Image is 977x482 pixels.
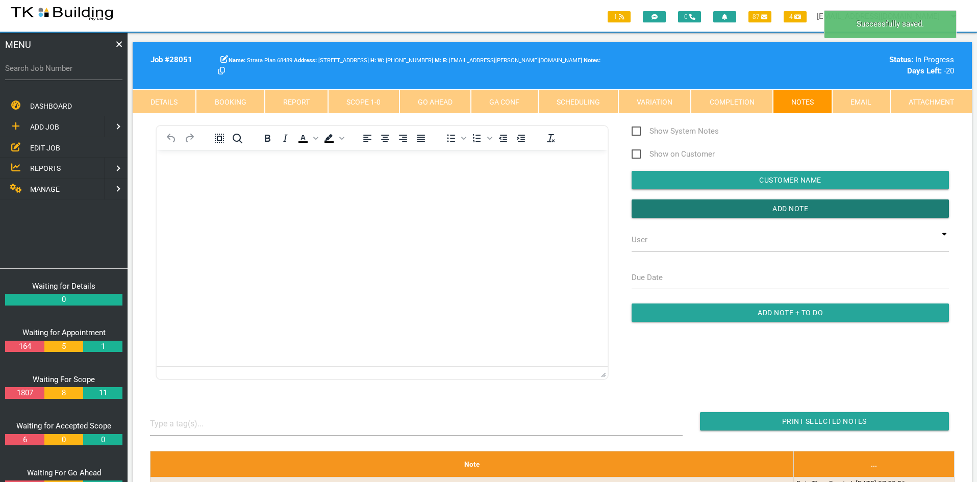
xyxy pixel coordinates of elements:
button: Justify [412,131,430,145]
span: 4 [784,11,807,22]
label: Search Job Number [5,63,122,74]
input: Add Note [632,199,949,218]
b: M: [435,57,441,64]
div: Background color Black [320,131,346,145]
span: ADD JOB [30,123,59,131]
button: Italic [277,131,294,145]
span: Show on Customer [632,148,715,161]
b: Notes: [584,57,600,64]
th: Note [150,451,793,477]
div: Text color Black [294,131,320,145]
a: Waiting for Accepted Scope [16,421,111,430]
a: Email [832,89,890,114]
b: H: [370,57,376,64]
span: Strata Plan 68489 [229,57,292,64]
a: 11 [83,387,122,399]
button: Redo [181,131,198,145]
button: Increase indent [512,131,530,145]
a: 1 [83,341,122,352]
a: Report [265,89,328,114]
b: Address: [294,57,317,64]
button: Bold [259,131,276,145]
input: Customer Name [632,171,949,189]
a: Variation [618,89,691,114]
a: 0 [83,434,122,446]
input: Add Note + To Do [632,303,949,322]
b: Job # 28051 [151,55,192,64]
button: Select all [211,131,228,145]
div: In Progress -20 [762,54,954,77]
div: Numbered list [468,131,494,145]
a: Notes [773,89,832,114]
a: Booking [196,89,264,114]
span: DASHBOARD [30,102,72,110]
button: Align right [394,131,412,145]
a: 5 [44,341,83,352]
span: [EMAIL_ADDRESS][PERSON_NAME][DOMAIN_NAME] [443,57,582,64]
a: 1807 [5,387,44,399]
span: MENU [5,38,31,52]
a: Waiting For Scope [33,375,95,384]
a: Click here copy customer information. [218,66,225,75]
a: Go Ahead [399,89,471,114]
b: Status: [889,55,913,64]
div: Bullet list [442,131,468,145]
span: [STREET_ADDRESS] [294,57,369,64]
span: REPORTS [30,164,61,172]
a: GA Conf [471,89,538,114]
a: Waiting for Details [32,282,95,291]
a: Scope 1-0 [328,89,399,114]
span: 1 [608,11,631,22]
span: [PHONE_NUMBER] [378,57,433,64]
b: Name: [229,57,245,64]
a: Completion [691,89,772,114]
button: Align center [377,131,394,145]
label: Due Date [632,272,663,284]
a: Attachment [890,89,972,114]
a: Details [133,89,196,114]
b: E: [443,57,447,64]
span: MANAGE [30,185,60,193]
input: Print Selected Notes [700,412,949,430]
button: Clear formatting [542,131,560,145]
a: Waiting For Go Ahead [27,468,101,477]
a: 0 [5,294,122,306]
span: Show System Notes [632,125,719,138]
a: Scheduling [538,89,618,114]
span: 87 [748,11,771,22]
th: ... [793,451,954,477]
a: 6 [5,434,44,446]
a: 164 [5,341,44,352]
button: Undo [163,131,180,145]
span: EDIT JOB [30,143,60,151]
a: 0 [44,434,83,446]
button: Decrease indent [494,131,512,145]
button: Find and replace [229,131,246,145]
a: 8 [44,387,83,399]
img: s3file [10,5,114,21]
input: Type a tag(s)... [150,412,227,435]
iframe: Rich Text Area [157,150,608,366]
div: Press the Up and Down arrow keys to resize the editor. [601,368,606,377]
b: Days Left: [907,66,942,75]
button: Align left [359,131,376,145]
a: Waiting for Appointment [22,328,106,337]
b: W: [378,57,384,64]
div: Successfully saved. [824,10,957,38]
span: 0 [678,11,701,22]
